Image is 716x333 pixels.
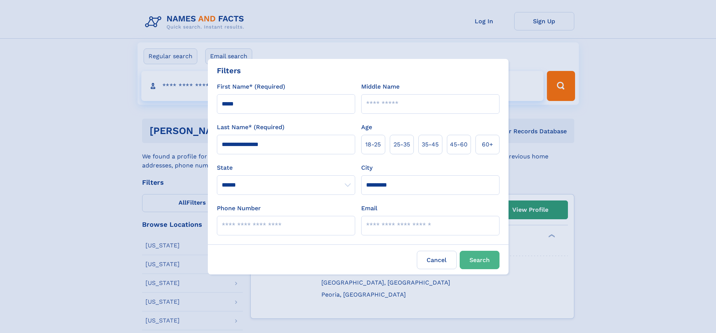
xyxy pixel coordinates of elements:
[365,140,381,149] span: 18‑25
[217,65,241,76] div: Filters
[217,204,261,213] label: Phone Number
[482,140,493,149] span: 60+
[422,140,439,149] span: 35‑45
[361,204,377,213] label: Email
[460,251,500,269] button: Search
[361,163,372,172] label: City
[394,140,410,149] span: 25‑35
[450,140,468,149] span: 45‑60
[361,82,400,91] label: Middle Name
[217,163,355,172] label: State
[217,123,285,132] label: Last Name* (Required)
[217,82,285,91] label: First Name* (Required)
[417,251,457,269] label: Cancel
[361,123,372,132] label: Age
